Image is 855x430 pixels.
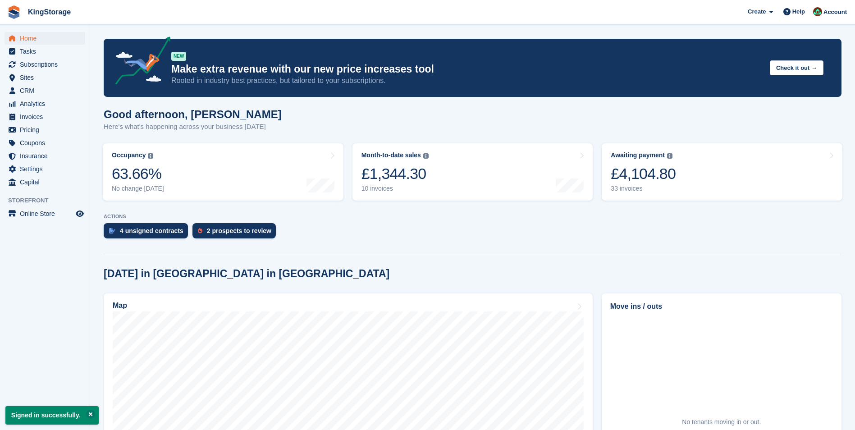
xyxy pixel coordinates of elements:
[823,8,847,17] span: Account
[602,143,842,201] a: Awaiting payment £4,104.80 33 invoices
[20,110,74,123] span: Invoices
[361,151,421,159] div: Month-to-date sales
[20,124,74,136] span: Pricing
[207,227,271,234] div: 2 prospects to review
[20,71,74,84] span: Sites
[5,137,85,149] a: menu
[104,108,282,120] h1: Good afternoon, [PERSON_NAME]
[112,165,164,183] div: 63.66%
[5,110,85,123] a: menu
[20,97,74,110] span: Analytics
[5,97,85,110] a: menu
[104,268,389,280] h2: [DATE] in [GEOGRAPHIC_DATA] in [GEOGRAPHIC_DATA]
[610,301,833,312] h2: Move ins / outs
[611,185,676,192] div: 33 invoices
[171,76,763,86] p: Rooted in industry best practices, but tailored to your subscriptions.
[813,7,822,16] img: John King
[361,185,429,192] div: 10 invoices
[682,417,761,427] div: No tenants moving in or out.
[20,58,74,71] span: Subscriptions
[20,163,74,175] span: Settings
[120,227,183,234] div: 4 unsigned contracts
[192,223,280,243] a: 2 prospects to review
[148,153,153,159] img: icon-info-grey-7440780725fd019a000dd9b08b2336e03edf1995a4989e88bcd33f0948082b44.svg
[667,153,672,159] img: icon-info-grey-7440780725fd019a000dd9b08b2336e03edf1995a4989e88bcd33f0948082b44.svg
[423,153,429,159] img: icon-info-grey-7440780725fd019a000dd9b08b2336e03edf1995a4989e88bcd33f0948082b44.svg
[5,406,99,425] p: Signed in successfully.
[112,151,146,159] div: Occupancy
[20,150,74,162] span: Insurance
[171,63,763,76] p: Make extra revenue with our new price increases tool
[611,165,676,183] div: £4,104.80
[20,84,74,97] span: CRM
[20,207,74,220] span: Online Store
[5,71,85,84] a: menu
[104,223,192,243] a: 4 unsigned contracts
[8,196,90,205] span: Storefront
[361,165,429,183] div: £1,344.30
[7,5,21,19] img: stora-icon-8386f47178a22dfd0bd8f6a31ec36ba5ce8667c1dd55bd0f319d3a0aa187defe.svg
[108,37,171,88] img: price-adjustments-announcement-icon-8257ccfd72463d97f412b2fc003d46551f7dbcb40ab6d574587a9cd5c0d94...
[198,228,202,233] img: prospect-51fa495bee0391a8d652442698ab0144808aea92771e9ea1ae160a38d050c398.svg
[109,228,115,233] img: contract_signature_icon-13c848040528278c33f63329250d36e43548de30e8caae1d1a13099fd9432cc5.svg
[611,151,665,159] div: Awaiting payment
[5,45,85,58] a: menu
[20,45,74,58] span: Tasks
[113,302,127,310] h2: Map
[20,32,74,45] span: Home
[770,60,823,75] button: Check it out →
[352,143,593,201] a: Month-to-date sales £1,344.30 10 invoices
[5,176,85,188] a: menu
[5,32,85,45] a: menu
[104,214,841,220] p: ACTIONS
[24,5,74,19] a: KingStorage
[5,124,85,136] a: menu
[20,176,74,188] span: Capital
[5,58,85,71] a: menu
[20,137,74,149] span: Coupons
[748,7,766,16] span: Create
[5,84,85,97] a: menu
[5,150,85,162] a: menu
[171,52,186,61] div: NEW
[104,122,282,132] p: Here's what's happening across your business [DATE]
[103,143,343,201] a: Occupancy 63.66% No change [DATE]
[74,208,85,219] a: Preview store
[112,185,164,192] div: No change [DATE]
[5,163,85,175] a: menu
[792,7,805,16] span: Help
[5,207,85,220] a: menu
